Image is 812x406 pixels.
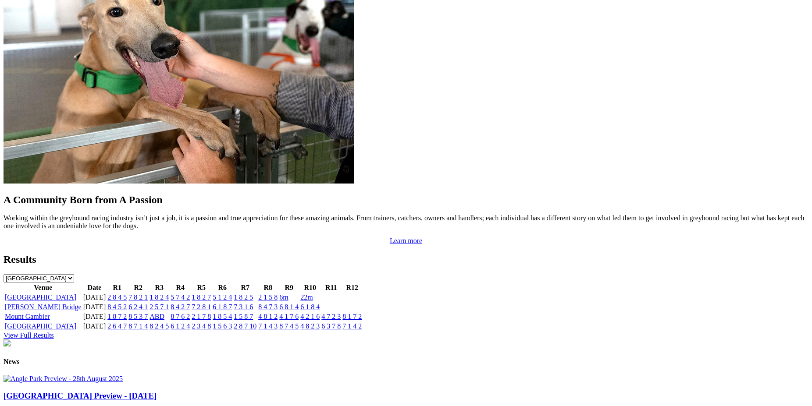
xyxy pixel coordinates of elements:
[170,283,190,292] th: R4
[213,303,232,311] a: 6 1 8 7
[4,283,82,292] th: Venue
[300,293,313,301] a: 22m
[4,339,11,346] img: chasers_homepage.jpg
[107,313,127,320] a: 1 8 7 2
[213,313,232,320] a: 1 8 5 4
[128,303,148,311] a: 6 2 4 1
[234,313,253,320] a: 1 5 8 7
[128,293,148,301] a: 7 8 2 1
[150,322,169,330] a: 8 2 4 5
[279,322,299,330] a: 8 7 4 5
[150,313,164,320] a: ABD
[4,254,808,265] h2: Results
[171,293,190,301] a: 5 7 4 2
[212,283,232,292] th: R6
[258,313,278,320] a: 4 8 1 2
[192,322,211,330] a: 2 3 4 8
[258,293,278,301] a: 2 1 5 8
[279,303,299,311] a: 6 8 1 4
[192,313,211,320] a: 2 1 7 8
[83,322,107,331] td: [DATE]
[300,303,320,311] a: 6 1 8 4
[192,303,211,311] a: 7 2 8 1
[83,312,107,321] td: [DATE]
[234,303,253,311] a: 7 3 1 6
[342,322,362,330] a: 7 1 4 2
[107,293,127,301] a: 2 8 4 5
[321,313,341,320] a: 4 7 2 3
[300,283,320,292] th: R10
[5,313,50,320] a: Mount Gambier
[279,283,299,292] th: R9
[191,283,211,292] th: R5
[107,283,127,292] th: R1
[4,214,808,230] p: Working within the greyhound racing industry isn’t just a job, it is a passion and true appreciat...
[213,293,232,301] a: 5 1 2 4
[83,283,107,292] th: Date
[258,283,278,292] th: R8
[5,293,76,301] a: [GEOGRAPHIC_DATA]
[342,283,362,292] th: R12
[258,303,278,311] a: 8 4 7 3
[279,293,288,301] a: 6m
[300,322,320,330] a: 4 8 2 3
[258,322,278,330] a: 7 1 4 3
[321,283,341,292] th: R11
[321,322,341,330] a: 6 3 7 8
[4,391,157,400] a: [GEOGRAPHIC_DATA] Preview - [DATE]
[390,237,422,244] a: Learn more
[213,322,232,330] a: 1 5 6 3
[5,322,76,330] a: [GEOGRAPHIC_DATA]
[128,313,148,320] a: 8 5 3 7
[149,283,169,292] th: R3
[234,322,256,330] a: 2 8 7 10
[171,313,190,320] a: 8 7 6 2
[192,293,211,301] a: 1 8 2 7
[233,283,257,292] th: R7
[279,313,299,320] a: 4 1 7 6
[83,303,107,311] td: [DATE]
[300,313,320,320] a: 4 2 1 6
[107,303,127,311] a: 8 4 5 2
[342,313,362,320] a: 8 1 7 2
[150,293,169,301] a: 1 8 2 4
[150,303,169,311] a: 2 5 7 1
[4,194,808,206] h2: A Community Born from A Passion
[107,322,127,330] a: 2 6 4 7
[5,303,82,311] a: [PERSON_NAME] Bridge
[4,332,54,339] a: View Full Results
[4,358,808,366] h4: News
[171,303,190,311] a: 8 4 2 7
[83,293,107,302] td: [DATE]
[234,293,253,301] a: 1 8 2 5
[128,322,148,330] a: 8 7 1 4
[128,283,148,292] th: R2
[4,375,123,383] img: Angle Park Preview - 28th August 2025
[171,322,190,330] a: 6 1 2 4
